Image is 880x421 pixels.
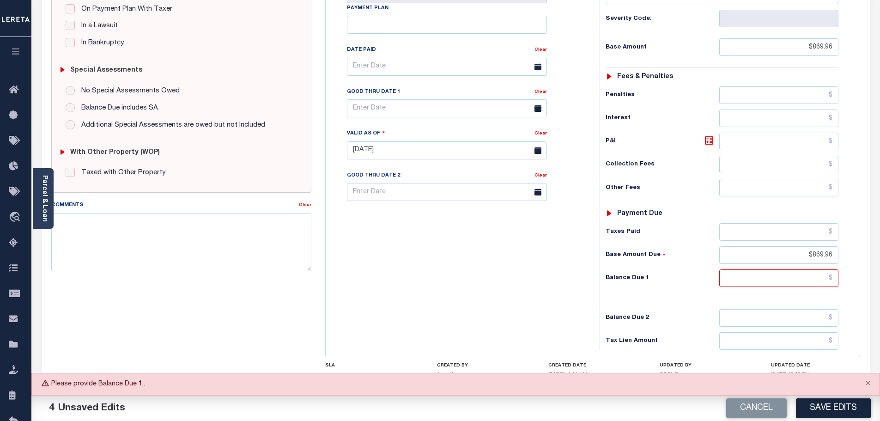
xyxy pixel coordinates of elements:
h5: [DATE] 10:00 PM [771,372,860,378]
a: Clear [534,173,547,178]
label: Additional Special Assessments are owed but not Included [77,120,265,131]
input: Enter Date [347,141,547,159]
h6: Special Assessments [70,67,142,74]
span: Unsaved Edits [58,403,125,413]
label: In Bankruptcy [77,38,124,49]
h6: P&I [606,135,719,148]
label: Valid as Of [347,129,385,138]
button: Close [856,373,880,394]
input: $ [719,179,839,196]
h6: Balance Due 1 [606,275,719,282]
h6: with Other Property (WOP) [70,149,160,157]
a: Clear [299,203,311,207]
h6: Severity Code: [606,15,719,23]
h6: Penalties [606,92,719,99]
input: $ [719,38,839,56]
h6: Balance Due 2 [606,314,719,322]
input: $ [719,133,839,150]
h5: Auto-UI [437,372,526,378]
a: Clear [534,90,547,94]
a: Clear [534,48,547,52]
div: Please provide Balance Due 1.. [31,373,880,396]
h6: Base Amount Due [606,251,719,259]
label: In a Lawsuit [77,21,118,31]
h6: Taxes Paid [606,228,719,236]
label: Payment Plan [347,5,388,12]
h4: CREATED DATE [548,363,637,368]
i: travel_explore [9,212,24,224]
h5: [DATE] 12:31 AM [548,372,637,378]
h6: Other Fees [606,184,719,192]
input: $ [719,246,839,264]
h4: CREATED BY [437,363,526,368]
h6: Payment due [617,210,662,218]
input: $ [719,156,839,173]
label: No Special Assessments Owed [77,86,180,97]
button: Cancel [726,398,787,418]
span: 4 [49,403,55,413]
h6: Fees & Penalties [617,73,673,81]
label: Good Thru Date 2 [347,172,400,180]
input: Enter Date [347,58,547,76]
input: $ [719,86,839,104]
a: Clear [534,131,547,136]
h4: SLA [325,363,414,368]
input: $ [719,110,839,127]
input: $ [719,269,839,287]
input: $ [719,332,839,350]
input: $ [719,223,839,241]
label: Date Paid [347,46,376,54]
label: Taxed with Other Property [77,168,166,178]
h4: UPDATED BY [660,363,749,368]
input: Enter Date [347,183,547,201]
h5: CROL Process [660,372,749,378]
h6: Base Amount [606,44,719,51]
input: $ [719,309,839,327]
h6: Collection Fees [606,161,719,168]
h4: UPDATED DATE [771,363,860,368]
a: Parcel & Loan [41,175,48,222]
input: Enter Date [347,99,547,117]
label: On Payment Plan With Taxer [77,4,172,15]
button: Save Edits [796,398,871,418]
label: Balance Due includes SA [77,103,158,114]
h6: Tax Lien Amount [606,337,719,345]
label: Comments [51,201,83,209]
label: Good Thru Date 1 [347,88,400,96]
h6: Interest [606,115,719,122]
